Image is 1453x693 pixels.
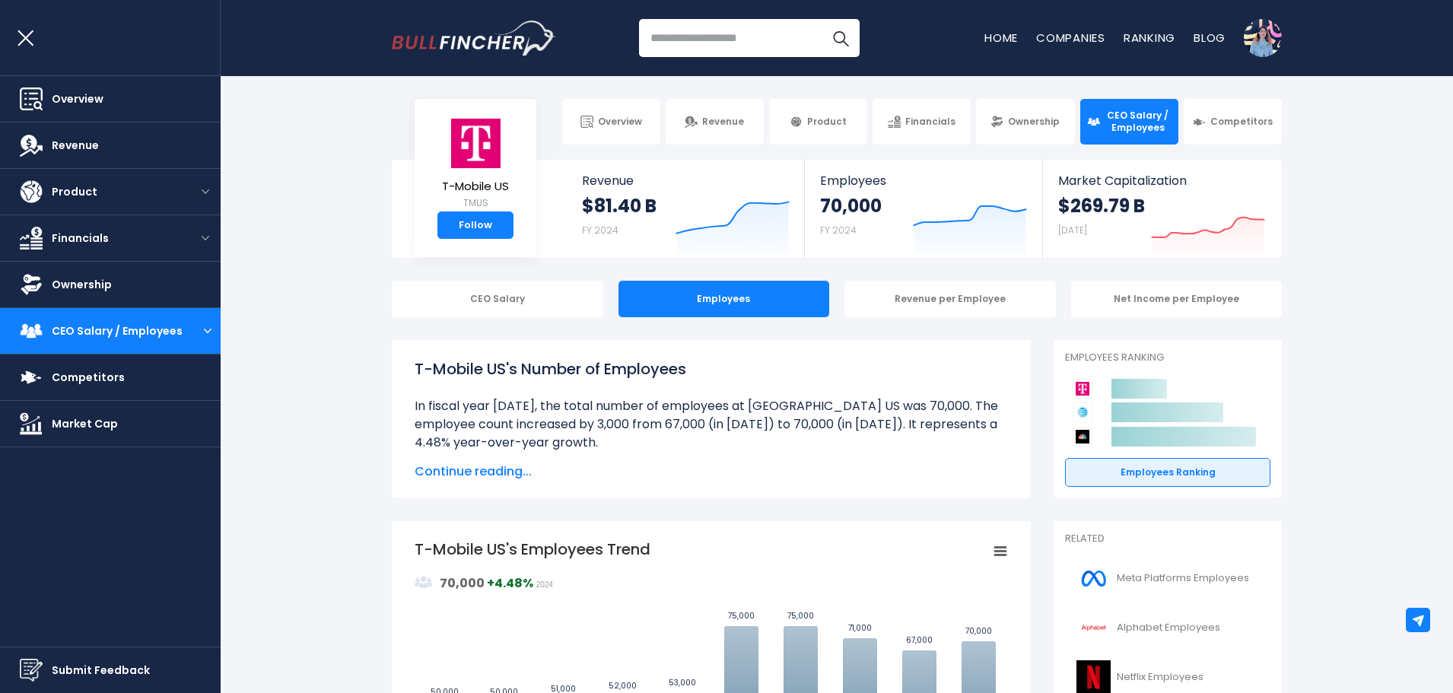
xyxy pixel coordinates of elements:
[1065,458,1270,487] a: Employees Ranking
[487,574,533,592] strong: +
[562,99,660,145] a: Overview
[20,273,43,296] img: Ownership
[536,580,553,589] span: 2024
[598,116,642,128] span: Overview
[820,194,882,218] strong: 70,000
[52,230,109,246] span: Financials
[728,610,755,621] text: 75,000
[984,30,1018,46] a: Home
[52,370,125,386] span: Competitors
[195,308,221,354] button: open menu
[52,663,150,679] span: Submit Feedback
[1073,427,1092,447] img: Comcast Corporation competitors logo
[442,180,509,193] span: T-Mobile US
[1117,621,1220,634] span: Alphabet Employees
[820,224,857,237] small: FY 2024
[582,173,790,188] span: Revenue
[52,323,183,339] span: CEO Salary / Employees
[441,117,510,212] a: T-Mobile US TMUS
[805,160,1041,258] a: Employees 70,000 FY 2024
[392,21,556,56] img: Bullfincher logo
[1043,160,1280,258] a: Market Capitalization $269.79 B [DATE]
[1117,671,1203,684] span: Netflix Employees
[494,574,533,592] strong: 4.48%
[1065,558,1270,599] a: Meta Platforms Employees
[609,680,637,691] text: 52,000
[582,224,618,237] small: FY 2024
[415,463,1008,481] span: Continue reading...
[1080,99,1178,145] a: CEO Salary / Employees
[1124,30,1175,46] a: Ranking
[787,610,814,621] text: 75,000
[1194,30,1226,46] a: Blog
[965,625,992,637] text: 70,000
[844,281,1056,317] div: Revenue per Employee
[1073,379,1092,399] img: T-Mobile US competitors logo
[1058,224,1087,237] small: [DATE]
[415,358,1008,380] h1: T-Mobile US's Number of Employees
[873,99,971,145] a: Financials
[666,99,764,145] a: Revenue
[702,116,744,128] span: Revenue
[415,539,650,560] tspan: T-Mobile US's Employees Trend
[1184,99,1282,145] a: Competitors
[52,138,99,154] span: Revenue
[415,574,433,592] img: graph_employee_icon.svg
[1074,561,1112,596] img: META logo
[976,99,1074,145] a: Ownership
[392,21,555,56] a: Go to homepage
[807,116,847,128] span: Product
[848,622,872,634] text: 71,000
[582,194,657,218] strong: $81.40 B
[1071,281,1283,317] div: Net Income per Employee
[1074,611,1112,645] img: GOOGL logo
[52,91,103,107] span: Overview
[906,634,933,646] text: 67,000
[190,215,221,261] button: open menu
[442,196,509,210] small: TMUS
[820,173,1026,188] span: Employees
[392,281,603,317] div: CEO Salary
[822,19,860,57] button: Search
[1065,532,1270,545] p: Related
[1065,351,1270,364] p: Employees Ranking
[1210,116,1273,128] span: Competitors
[1058,194,1145,218] strong: $269.79 B
[52,277,112,293] span: Ownership
[415,397,1008,452] li: In fiscal year [DATE], the total number of employees at [GEOGRAPHIC_DATA] US was 70,000. The empl...
[190,169,221,215] button: open menu
[669,677,696,688] text: 53,000
[52,184,97,200] span: Product
[437,211,513,239] a: Follow
[52,416,118,432] span: Market Cap
[1073,402,1092,422] img: AT&T competitors logo
[1008,116,1060,128] span: Ownership
[618,281,830,317] div: Employees
[1065,607,1270,649] a: Alphabet Employees
[567,160,805,258] a: Revenue $81.40 B FY 2024
[1105,110,1172,133] span: CEO Salary / Employees
[1117,572,1249,585] span: Meta Platforms Employees
[1058,173,1265,188] span: Market Capitalization
[1036,30,1105,46] a: Companies
[905,116,955,128] span: Financials
[440,574,485,592] strong: 70,000
[769,99,867,145] a: Product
